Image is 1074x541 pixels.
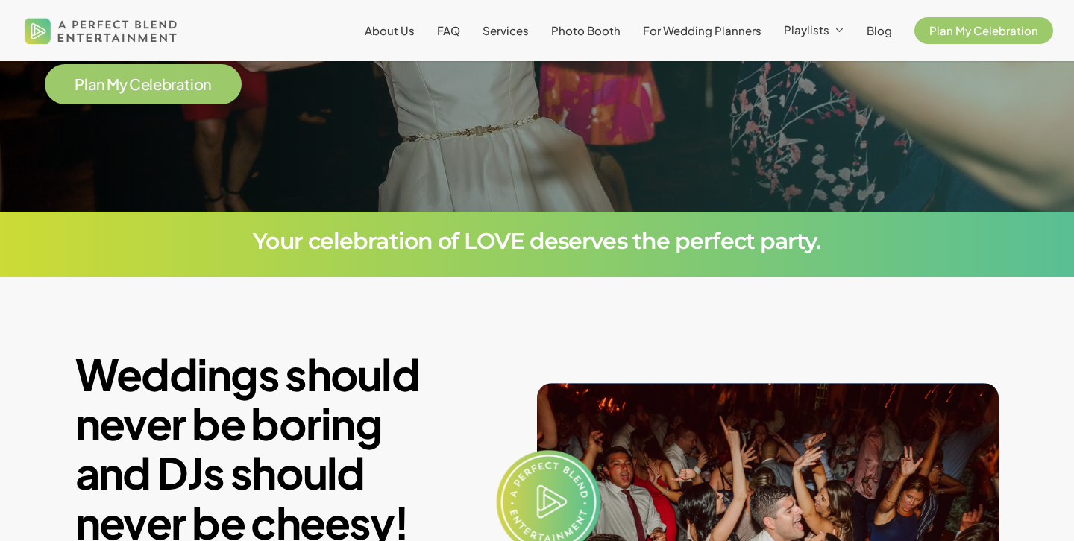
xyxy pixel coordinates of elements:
span: Plan My Celebration [929,23,1038,37]
span: y [119,77,128,92]
span: About Us [365,23,415,37]
span: o [194,77,204,92]
span: Photo Booth [551,23,621,37]
a: About Us [365,25,415,37]
h3: Your celebration of LOVE deserves the perfect party. [45,230,1029,253]
span: a [88,77,97,92]
a: FAQ [437,25,460,37]
a: For Wedding Planners [643,25,761,37]
a: Playlists [784,24,844,37]
a: Services [483,25,529,37]
a: Photo Booth [551,25,621,37]
span: Blog [867,23,892,37]
span: i [190,77,194,92]
span: Services [483,23,529,37]
span: t [184,77,190,92]
span: M [107,77,119,92]
span: l [149,77,153,92]
a: Blog [867,25,892,37]
span: n [203,77,212,92]
span: a [176,77,185,92]
span: C [129,77,141,92]
span: b [162,77,172,92]
a: Plan My Celebration [75,76,212,92]
img: A Perfect Blend Entertainment [21,6,181,55]
span: e [153,77,162,92]
a: Plan My Celebration [914,25,1053,37]
span: Playlists [784,22,829,37]
span: r [171,77,176,92]
span: l [84,77,88,92]
span: n [96,77,105,92]
span: FAQ [437,23,460,37]
span: P [75,77,84,92]
span: e [141,77,150,92]
span: For Wedding Planners [643,23,761,37]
